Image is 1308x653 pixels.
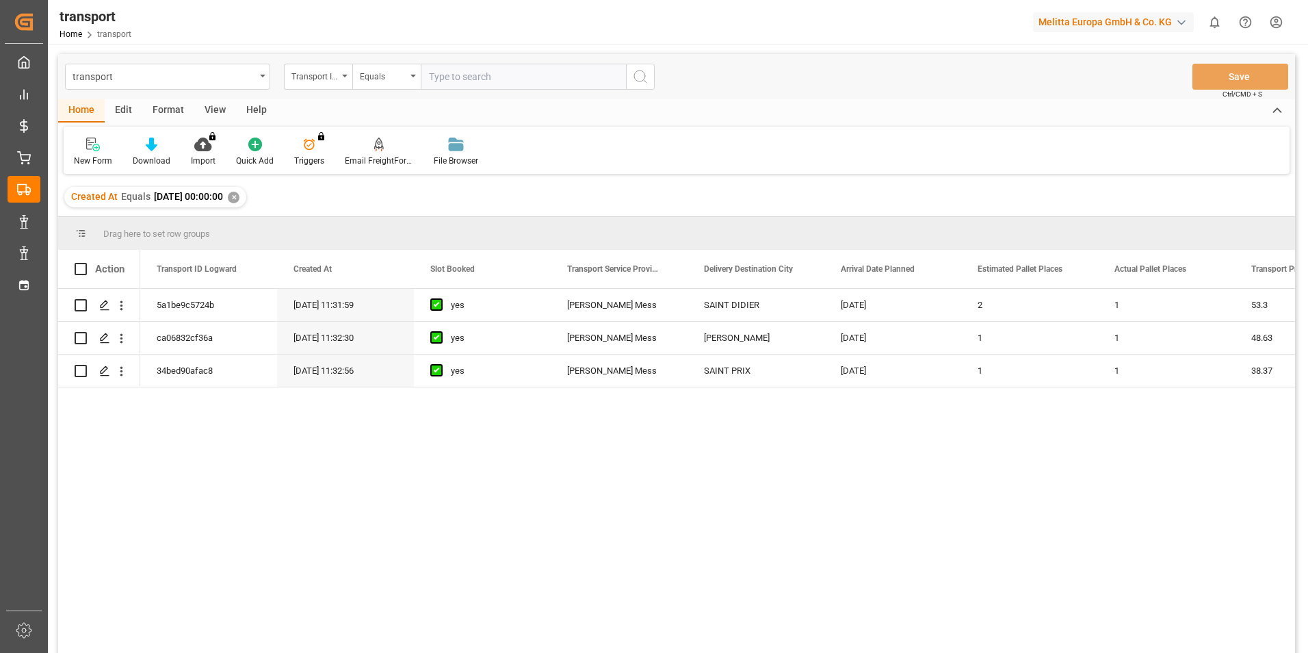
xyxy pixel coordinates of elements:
[65,64,270,90] button: open menu
[360,67,406,83] div: Equals
[133,155,170,167] div: Download
[228,192,239,203] div: ✕
[1222,89,1262,99] span: Ctrl/CMD + S
[58,322,140,355] div: Press SPACE to select this row.
[551,355,688,387] div: [PERSON_NAME] Mess
[551,322,688,354] div: [PERSON_NAME] Mess
[60,6,131,27] div: transport
[704,264,793,274] span: Delivery Destination City
[451,355,534,387] div: yes
[688,289,824,321] div: SAINT DIDIER
[1033,9,1199,35] button: Melitta Europa GmbH & Co. KG
[236,99,277,123] div: Help
[60,29,82,39] a: Home
[551,289,688,321] div: [PERSON_NAME] Mess
[688,355,824,387] div: SAINT PRIX
[1192,64,1288,90] button: Save
[293,264,332,274] span: Created At
[277,322,414,354] div: [DATE] 11:32:30
[824,322,961,354] div: [DATE]
[451,290,534,321] div: yes
[284,64,352,90] button: open menu
[626,64,655,90] button: search button
[140,289,277,321] div: 5a1be9c5724b
[345,155,413,167] div: Email FreightForwarders
[352,64,421,90] button: open menu
[105,99,142,123] div: Edit
[142,99,194,123] div: Format
[121,191,151,202] span: Equals
[95,263,125,275] div: Action
[961,355,1098,387] div: 1
[1114,264,1186,274] span: Actual Pallet Places
[154,191,223,202] span: [DATE] 00:00:00
[1098,355,1235,387] div: 1
[1230,7,1261,38] button: Help Center
[978,264,1062,274] span: Estimated Pallet Places
[103,229,210,239] span: Drag here to set row groups
[1098,289,1235,321] div: 1
[567,264,659,274] span: Transport Service Provider
[277,355,414,387] div: [DATE] 11:32:56
[291,67,338,83] div: Transport ID Logward
[236,155,274,167] div: Quick Add
[434,155,478,167] div: File Browser
[1199,7,1230,38] button: show 0 new notifications
[430,264,475,274] span: Slot Booked
[961,289,1098,321] div: 2
[140,322,277,354] div: ca06832cf36a
[841,264,915,274] span: Arrival Date Planned
[277,289,414,321] div: [DATE] 11:31:59
[140,355,277,387] div: 34bed90afac8
[824,289,961,321] div: [DATE]
[194,99,236,123] div: View
[58,289,140,322] div: Press SPACE to select this row.
[688,322,824,354] div: [PERSON_NAME]
[1033,12,1194,32] div: Melitta Europa GmbH & Co. KG
[451,322,534,354] div: yes
[71,191,118,202] span: Created At
[157,264,237,274] span: Transport ID Logward
[824,355,961,387] div: [DATE]
[74,155,112,167] div: New Form
[1098,322,1235,354] div: 1
[73,67,255,84] div: transport
[421,64,626,90] input: Type to search
[58,355,140,387] div: Press SPACE to select this row.
[961,322,1098,354] div: 1
[58,99,105,123] div: Home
